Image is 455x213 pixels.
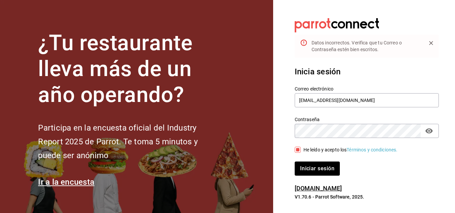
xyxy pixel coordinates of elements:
h1: ¿Tu restaurante lleva más de un año operando? [38,30,220,108]
a: [DOMAIN_NAME] [295,185,342,192]
h2: Participa en la encuesta oficial del Industry Report 2025 de Parrot. Te toma 5 minutos y puede se... [38,121,220,162]
a: Términos y condiciones. [347,147,397,152]
p: V1.70.6 - Parrot Software, 2025. [295,193,439,200]
button: Iniciar sesión [295,162,340,176]
a: Ir a la encuesta [38,177,94,187]
div: Datos incorrectos. Verifica que tu Correo o Contraseña estén bien escritos. [312,37,421,56]
h3: Inicia sesión [295,66,439,78]
div: He leído y acepto los [303,146,398,153]
button: passwordField [423,125,435,137]
input: Ingresa tu correo electrónico [295,93,439,107]
label: Correo electrónico [295,86,439,91]
label: Contraseña [295,117,439,122]
button: Close [426,38,436,48]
